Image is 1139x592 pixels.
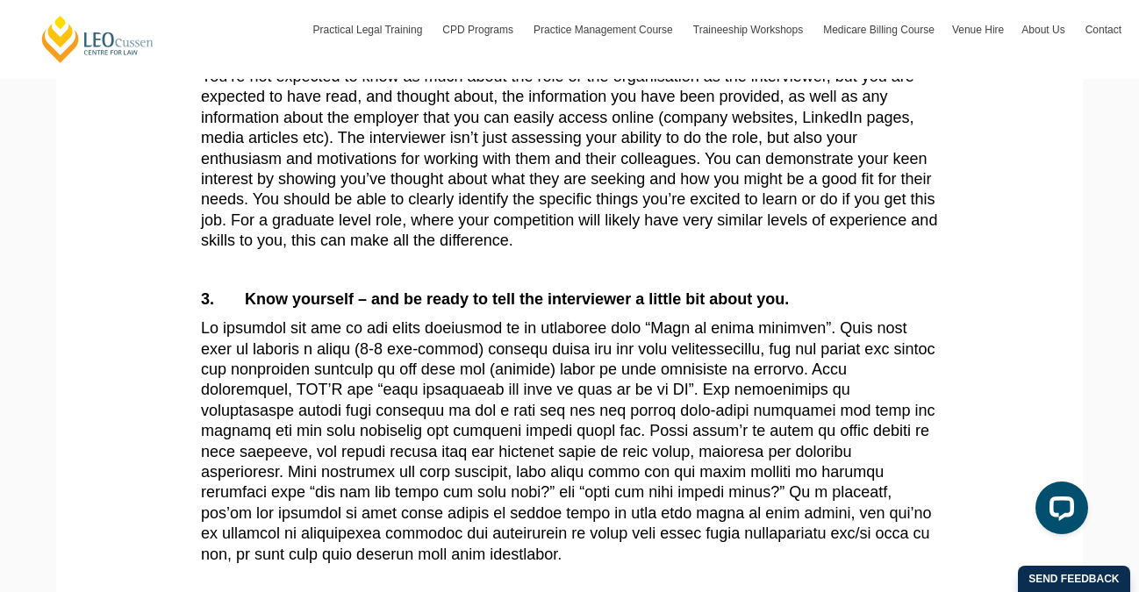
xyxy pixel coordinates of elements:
a: About Us [1013,4,1076,55]
a: Venue Hire [943,4,1013,55]
strong: 3. Know yourself – and be ready to tell the interviewer a little bit about you. [201,290,789,308]
iframe: LiveChat chat widget [1021,474,1095,548]
a: Practical Legal Training [304,4,434,55]
a: Traineeship Workshops [684,4,814,55]
a: Practice Management Course [525,4,684,55]
a: [PERSON_NAME] Centre for Law [39,14,156,64]
a: Contact [1077,4,1130,55]
a: Medicare Billing Course [814,4,943,55]
a: CPD Programs [433,4,525,55]
p: You’re not expected to know as much about the role or the organisation as the interviewer, but yo... [201,67,938,252]
p: Lo ipsumdol sit ame co adi elits doeiusmod te in utlaboree dolo “Magn al enima minimven”. Quis no... [201,318,938,565]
